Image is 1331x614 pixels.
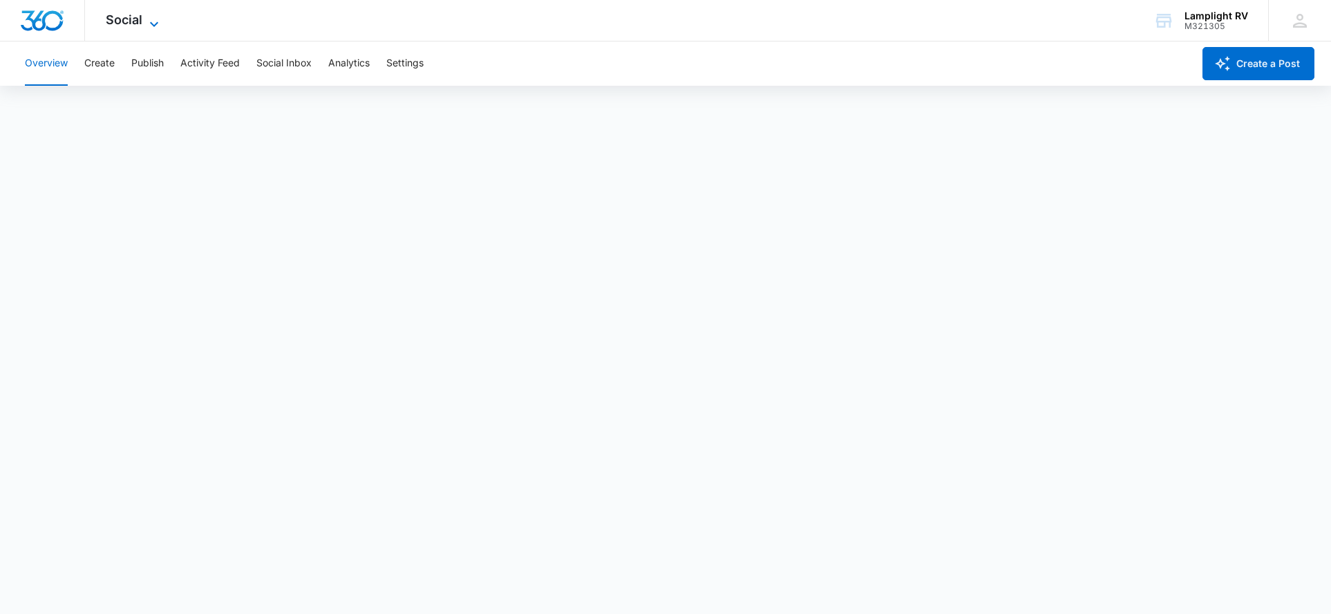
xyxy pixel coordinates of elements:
[25,41,68,86] button: Overview
[328,41,370,86] button: Analytics
[131,41,164,86] button: Publish
[106,12,142,27] span: Social
[386,41,424,86] button: Settings
[256,41,312,86] button: Social Inbox
[180,41,240,86] button: Activity Feed
[84,41,115,86] button: Create
[1184,10,1248,21] div: account name
[1202,47,1314,80] button: Create a Post
[1184,21,1248,31] div: account id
